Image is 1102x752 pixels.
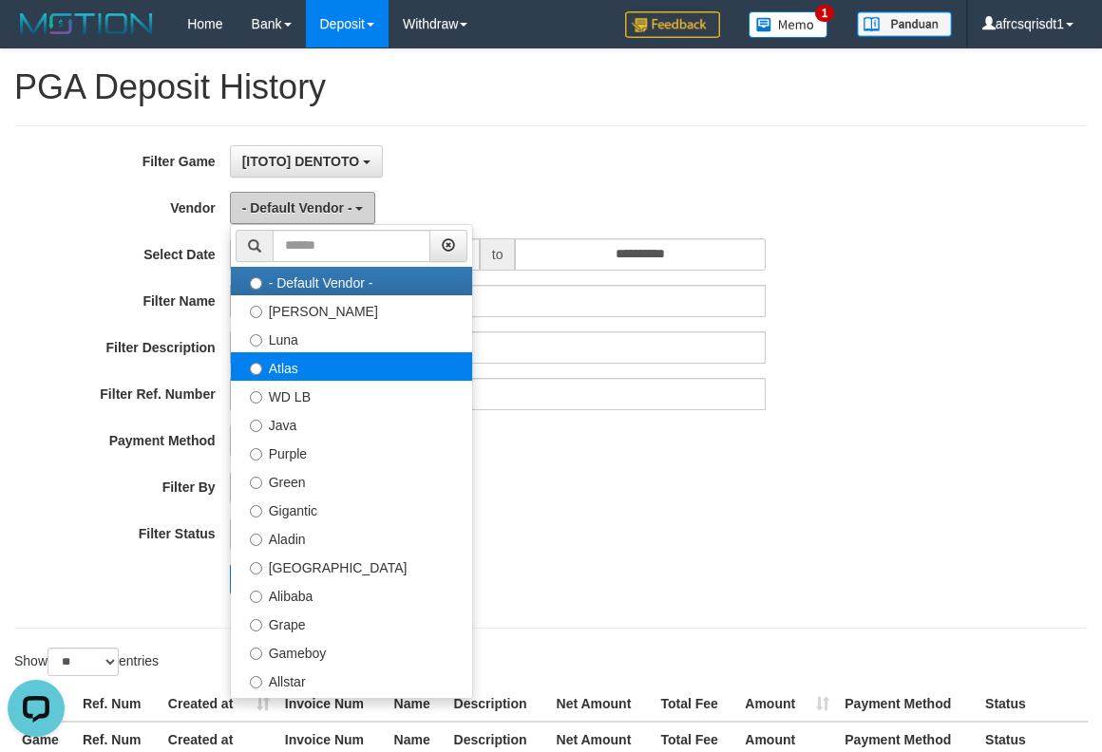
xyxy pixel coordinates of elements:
th: Description [446,686,549,722]
h1: PGA Deposit History [14,68,1088,106]
input: Atlas [250,363,262,375]
label: Grape [231,609,472,637]
img: Feedback.jpg [625,11,720,38]
th: Total Fee [653,686,737,722]
label: Gigantic [231,495,472,523]
input: [GEOGRAPHIC_DATA] [250,562,262,574]
input: Gameboy [250,648,262,660]
th: Payment Method [837,686,978,722]
input: [PERSON_NAME] [250,306,262,318]
label: Alibaba [231,580,472,609]
span: - Default Vendor - [242,200,352,216]
button: [ITOTO] DENTOTO [230,145,383,178]
label: Aladin [231,523,472,552]
label: WD LB [231,381,472,409]
span: 1 [815,5,835,22]
label: Java [231,409,472,438]
th: Amount [737,686,837,722]
input: Java [250,420,262,432]
label: Luna [231,324,472,352]
label: [PERSON_NAME] [231,295,472,324]
th: Invoice Num [277,686,387,722]
button: Open LiveChat chat widget [8,8,65,65]
label: Show entries [14,648,159,676]
th: Net Amount [549,686,654,722]
label: Green [231,466,472,495]
label: [GEOGRAPHIC_DATA] [231,552,472,580]
label: Purple [231,438,472,466]
th: Created at [161,686,277,722]
span: [ITOTO] DENTOTO [242,154,359,169]
input: Purple [250,448,262,461]
label: - Default Vendor - [231,267,472,295]
input: Gigantic [250,505,262,517]
input: Allstar [250,676,262,688]
label: Gameboy [231,637,472,666]
label: Allstar [231,666,472,694]
button: - Default Vendor - [230,192,376,224]
input: Luna [250,334,262,347]
img: Button%20Memo.svg [749,11,828,38]
img: panduan.png [857,11,952,37]
th: Ref. Num [75,686,161,722]
img: MOTION_logo.png [14,9,159,38]
input: Green [250,477,262,489]
input: WD LB [250,391,262,404]
input: Alibaba [250,591,262,603]
label: Xtr [231,694,472,723]
input: Aladin [250,534,262,546]
label: Atlas [231,352,472,381]
th: Name [387,686,446,722]
span: to [480,238,516,271]
input: - Default Vendor - [250,277,262,290]
th: Status [978,686,1088,722]
select: Showentries [47,648,119,676]
input: Grape [250,619,262,631]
